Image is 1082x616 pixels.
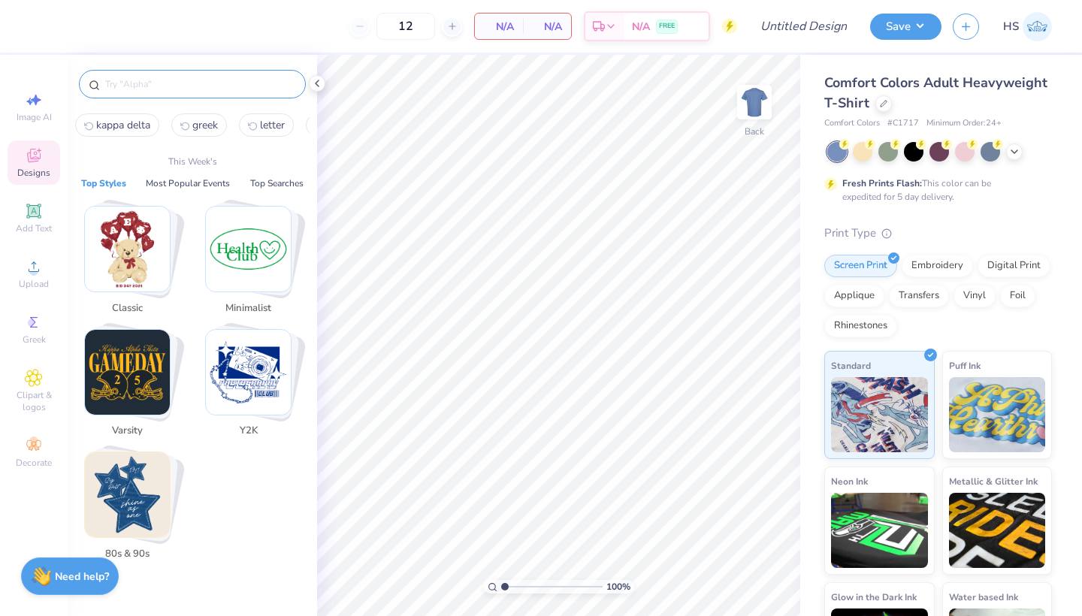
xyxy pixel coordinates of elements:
span: Decorate [16,457,52,469]
div: This color can be expedited for 5 day delivery. [842,177,1027,204]
span: Designs [17,167,50,179]
span: Comfort Colors Adult Heavyweight T-Shirt [824,74,1047,112]
span: Standard [831,358,871,373]
span: N/A [484,19,514,35]
span: Image AI [17,111,52,123]
span: Glow in the Dark Ink [831,589,917,605]
span: N/A [632,19,650,35]
button: Stack Card Button Classic [75,206,189,322]
span: Clipart & logos [8,389,60,413]
input: Untitled Design [748,11,859,41]
button: Save [870,14,941,40]
span: # C1717 [887,117,919,130]
input: Try "Alpha" [104,77,296,92]
div: Foil [1000,285,1035,307]
div: Applique [824,285,884,307]
img: Puff Ink [949,377,1046,452]
button: greek1 [171,113,227,137]
img: Helen Slacik [1023,12,1052,41]
div: Embroidery [902,255,973,277]
button: tri delt3 [306,113,367,137]
button: Top Searches [246,176,308,191]
div: Transfers [889,285,949,307]
button: Most Popular Events [141,176,234,191]
button: Top Styles [77,176,131,191]
button: letter2 [239,113,294,137]
p: This Week's [168,155,217,168]
span: Minimum Order: 24 + [926,117,1002,130]
div: Back [745,125,764,138]
strong: Fresh Prints Flash: [842,177,922,189]
img: Neon Ink [831,493,928,568]
span: 100 % [606,580,630,593]
span: greek [192,118,218,132]
span: Minimalist [224,301,273,316]
button: Stack Card Button 80s & 90s [75,451,189,567]
span: Metallic & Glitter Ink [949,473,1038,489]
strong: Need help? [55,569,109,584]
span: Varsity [103,424,152,439]
span: Classic [103,301,152,316]
div: Rhinestones [824,315,897,337]
button: Stack Card Button Varsity [75,329,189,445]
span: HS [1003,18,1019,35]
div: Print Type [824,225,1052,242]
span: Add Text [16,222,52,234]
img: 80s & 90s [85,452,170,537]
button: Stack Card Button Y2K [196,329,310,445]
img: Standard [831,377,928,452]
span: Upload [19,278,49,290]
a: HS [1003,12,1052,41]
img: Metallic & Glitter Ink [949,493,1046,568]
span: Y2K [224,424,273,439]
input: – – [376,13,435,40]
span: kappa delta [96,118,150,132]
img: Y2K [206,330,291,415]
div: Vinyl [954,285,996,307]
div: Screen Print [824,255,897,277]
span: N/A [532,19,562,35]
div: Digital Print [978,255,1050,277]
span: letter [260,118,285,132]
button: Stack Card Button Minimalist [196,206,310,322]
span: Comfort Colors [824,117,880,130]
span: Greek [23,334,46,346]
span: Water based Ink [949,589,1018,605]
span: 80s & 90s [103,547,152,562]
img: Varsity [85,330,170,415]
img: Minimalist [206,207,291,291]
span: FREE [659,21,675,32]
span: Puff Ink [949,358,981,373]
img: Back [739,87,769,117]
button: kappa delta0 [75,113,159,137]
span: Neon Ink [831,473,868,489]
img: Classic [85,207,170,291]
